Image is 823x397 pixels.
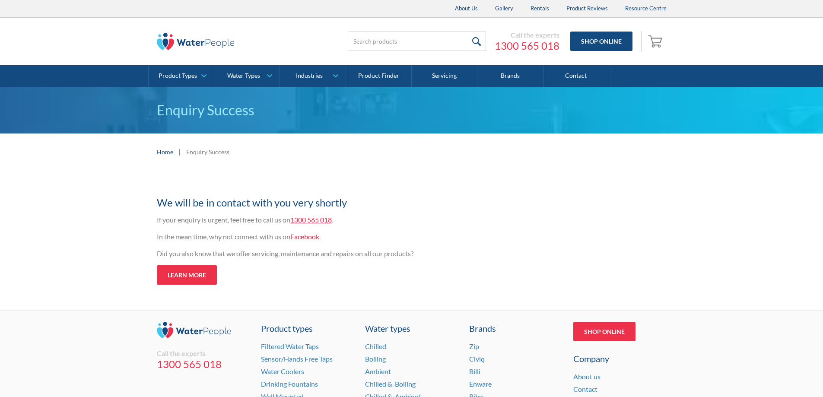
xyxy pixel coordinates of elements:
h2: We will be in contact with you very shortly [157,195,494,210]
a: Servicing [412,65,477,87]
a: Product Finder [346,65,412,87]
a: Water types [365,322,458,335]
a: Civiq [469,355,485,363]
p: In the mean time, why not connect with us on . [157,232,494,242]
div: | [178,146,182,157]
a: Facebook [290,232,319,241]
a: Contact [543,65,609,87]
a: Filtered Water Taps [261,342,319,350]
a: Chilled & Boiling [365,380,416,388]
a: Home [157,147,173,156]
a: Zip [469,342,479,350]
div: Brands [469,322,562,335]
a: Learn more [157,265,217,285]
a: Enware [469,380,492,388]
a: Water Coolers [261,367,304,375]
a: Sensor/Hands Free Taps [261,355,333,363]
a: 1300 565 018 [495,39,559,52]
a: Drinking Fountains [261,380,318,388]
div: Industries [296,72,323,79]
input: Search products [348,32,486,51]
a: About us [573,372,601,381]
p: If your enquiry is urgent, feel free to call us on . [157,215,494,225]
a: Contact [573,385,597,393]
a: Industries [280,65,345,87]
a: Open cart [646,31,667,52]
img: The Water People [157,33,235,50]
div: Call the experts [495,31,559,39]
a: Shop Online [570,32,632,51]
a: Water Types [214,65,280,87]
div: Company [573,352,667,365]
a: Product Types [149,65,214,87]
p: Enquiry Success [157,100,667,121]
p: Did you also know that we offer servicing, maintenance and repairs on all our products? [157,248,494,259]
div: Enquiry Success [186,147,229,156]
img: shopping cart [648,34,664,48]
a: Product types [261,322,354,335]
a: Chilled [365,342,386,350]
a: Brands [477,65,543,87]
a: Boiling [365,355,386,363]
div: Product Types [159,72,197,79]
a: 1300 565 018 [290,216,332,224]
h1: Thank you for your enquiry [157,179,494,191]
a: Shop Online [573,322,636,341]
div: Water Types [227,72,260,79]
a: Ambient [365,367,391,375]
div: Call the experts [157,349,250,358]
a: Billi [469,367,480,375]
a: 1300 565 018 [157,358,250,371]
